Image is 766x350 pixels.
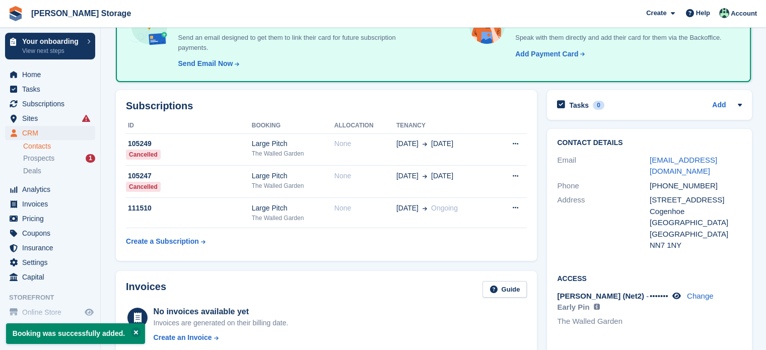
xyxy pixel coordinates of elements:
span: Sites [22,111,83,125]
div: NN7 1NY [650,240,742,251]
li: The Walled Garden [557,316,650,327]
a: menu [5,212,95,226]
span: Prospects [23,154,54,163]
div: [GEOGRAPHIC_DATA] [650,217,742,229]
span: Settings [22,255,83,269]
div: Invoices are generated on their billing date. [154,318,289,328]
span: [PERSON_NAME] (Net2) [557,292,644,300]
th: Tenancy [396,118,494,134]
a: Create an Invoice [154,332,289,343]
div: Large Pitch [252,171,334,181]
span: Subscriptions [22,97,83,111]
a: menu [5,67,95,82]
span: Ongoing [431,204,458,212]
div: [PHONE_NUMBER] [650,180,742,192]
a: menu [5,111,95,125]
div: Add Payment Card [515,49,578,59]
div: None [334,138,396,149]
span: [DATE] [396,138,419,149]
span: Invoices [22,197,83,211]
span: Pricing [22,212,83,226]
a: menu [5,126,95,140]
a: menu [5,255,95,269]
h2: Contact Details [557,139,742,147]
span: Online Store [22,305,83,319]
div: 111510 [126,203,252,214]
span: Home [22,67,83,82]
th: ID [126,118,252,134]
div: The Walled Garden [252,214,334,223]
div: No invoices available yet [154,306,289,318]
i: Smart entry sync failures have occurred [82,114,90,122]
div: None [334,171,396,181]
p: Your onboarding [22,38,82,45]
span: Create [646,8,666,18]
div: Send Email Now [178,58,233,69]
div: The Walled Garden [252,181,334,190]
div: Phone [557,180,650,192]
span: CRM [22,126,83,140]
a: menu [5,97,95,111]
a: menu [5,226,95,240]
div: Large Pitch [252,138,334,149]
div: Address [557,194,650,251]
a: [EMAIL_ADDRESS][DOMAIN_NAME] [650,156,717,176]
a: Add Payment Card [511,49,586,59]
div: None [334,203,396,214]
a: Prospects 1 [23,153,95,164]
div: Create a Subscription [126,236,199,247]
span: Coupons [22,226,83,240]
a: Your onboarding View next steps [5,33,95,59]
h2: Tasks [569,101,589,110]
h2: Access [557,273,742,283]
div: Cogenhoe [650,206,742,218]
div: Large Pitch [252,203,334,214]
a: Preview store [83,306,95,318]
p: Speak with them directly and add their card for them via the Backoffice. [511,33,738,43]
div: Email [557,155,650,177]
span: [DATE] [396,171,419,181]
span: Analytics [22,182,83,196]
div: Cancelled [126,150,161,160]
div: 0 [593,101,604,110]
span: Tasks [22,82,83,96]
img: stora-icon-8386f47178a22dfd0bd8f6a31ec36ba5ce8667c1dd55bd0f319d3a0aa187defe.svg [8,6,23,21]
a: menu [5,82,95,96]
a: Change [687,292,714,300]
a: Create a Subscription [126,232,205,251]
img: icon-info-grey-7440780725fd019a000dd9b08b2336e03edf1995a4989e88bcd33f0948082b44.svg [594,304,600,310]
div: 1 [86,154,95,163]
div: [GEOGRAPHIC_DATA] [650,229,742,240]
div: 105249 [126,138,252,149]
th: Allocation [334,118,396,134]
img: Nicholas Pain [719,8,729,18]
a: menu [5,241,95,255]
a: menu [5,270,95,284]
a: Add [712,100,726,111]
p: View next steps [22,46,82,55]
div: 105247 [126,171,252,181]
a: menu [5,182,95,196]
span: Capital [22,270,83,284]
span: Storefront [9,293,100,303]
a: [PERSON_NAME] Storage [27,5,135,22]
span: Help [696,8,710,18]
span: [DATE] [431,138,453,149]
span: Deals [23,166,41,176]
div: Create an Invoice [154,332,212,343]
div: Cancelled [126,182,161,192]
span: [DATE] [431,171,453,181]
a: Deals [23,166,95,176]
h2: Subscriptions [126,100,527,112]
a: menu [5,305,95,319]
span: ••••••• [650,292,668,300]
th: Booking [252,118,334,134]
div: [STREET_ADDRESS] [650,194,742,206]
a: Contacts [23,142,95,151]
a: Guide [482,281,527,298]
a: menu [5,197,95,211]
p: Send an email designed to get them to link their card for future subscription payments. [174,33,426,52]
span: Insurance [22,241,83,255]
span: [DATE] [396,203,419,214]
div: The Walled Garden [252,149,334,158]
